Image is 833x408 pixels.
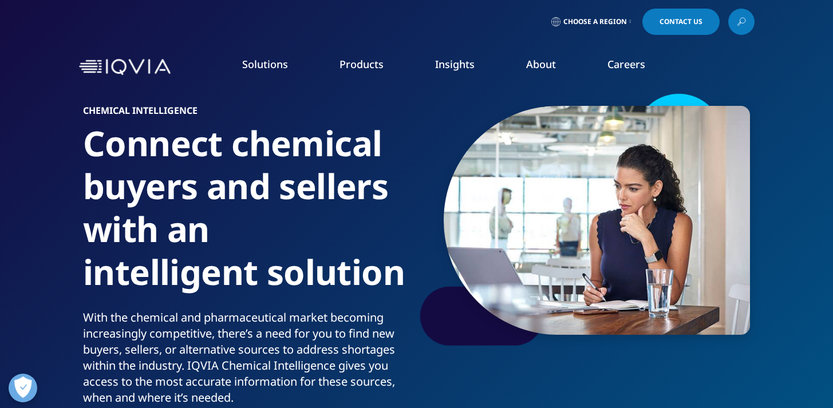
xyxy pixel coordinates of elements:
h1: Connect chemical buyers and sellers with an intelligent solution [83,122,412,310]
nav: Primary [175,40,755,94]
a: About [526,57,556,71]
button: Open Preferences [9,374,37,402]
span: Contact Us [660,18,702,25]
h6: Chemical Intelligence [83,106,412,122]
a: Contact Us [642,9,720,35]
span: Choose a Region [563,17,627,26]
a: Solutions [242,57,288,71]
a: Products [339,57,384,71]
a: Insights [435,57,475,71]
img: 454_custom-photo_female-wearing-smart-watch-analyzing-information_600.jpg [444,106,750,335]
a: Careers [607,57,645,71]
img: IQVIA Healthcare Information Technology and Pharma Clinical Research Company [79,59,171,76]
